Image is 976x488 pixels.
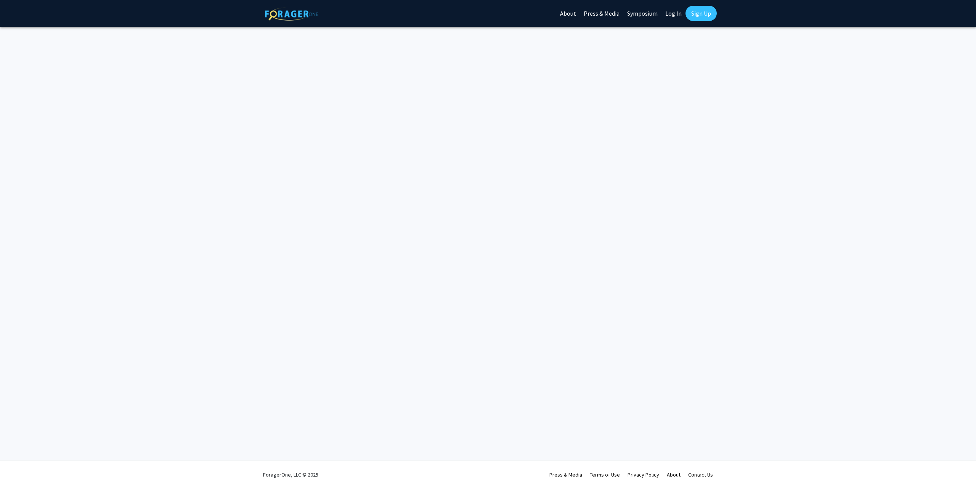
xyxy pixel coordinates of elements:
[265,7,318,21] img: ForagerOne Logo
[685,6,717,21] a: Sign Up
[549,471,582,478] a: Press & Media
[628,471,659,478] a: Privacy Policy
[667,471,681,478] a: About
[263,461,318,488] div: ForagerOne, LLC © 2025
[590,471,620,478] a: Terms of Use
[688,471,713,478] a: Contact Us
